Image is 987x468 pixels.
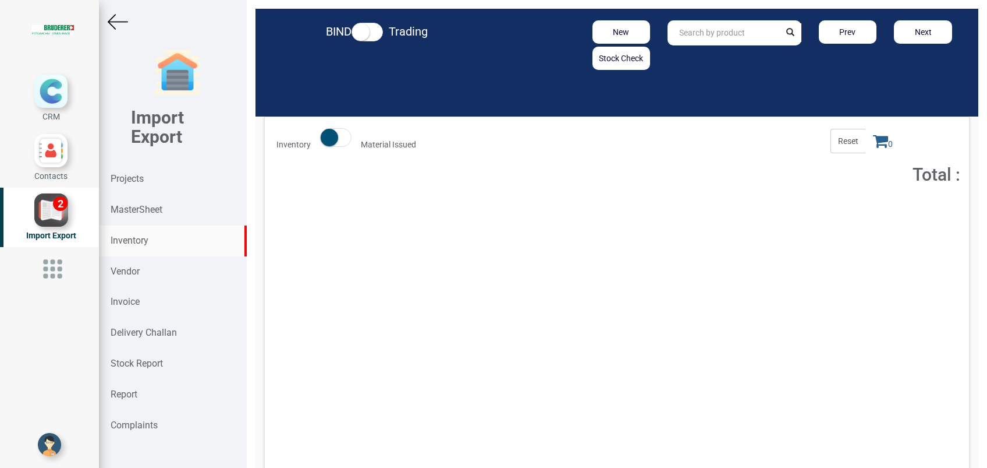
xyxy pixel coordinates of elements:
span: Contacts [34,171,68,181]
strong: Inventory [276,140,311,149]
strong: Inventory [111,235,148,246]
button: Stock Check [592,47,651,70]
strong: Vendor [111,266,140,277]
span: Reset [830,129,865,153]
strong: Material Issued [361,140,416,149]
strong: Projects [111,173,144,184]
strong: Delivery Challan [111,327,177,338]
strong: Invoice [111,296,140,307]
strong: Stock Report [111,358,163,369]
strong: BIND [326,24,352,38]
strong: Trading [389,24,428,38]
input: Search by product [668,20,779,45]
div: 2 [53,196,68,211]
strong: Complaints [111,420,158,431]
img: garage-closed.png [154,50,201,96]
button: Next [894,20,952,44]
span: CRM [42,112,60,121]
strong: Report [111,389,137,400]
span: Import Export [26,231,76,240]
h2: Total : [746,165,960,184]
button: New [592,20,651,44]
strong: MasterSheet [111,204,162,215]
button: Prev [819,20,877,44]
b: Import Export [131,107,184,147]
span: 0 [865,129,900,153]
